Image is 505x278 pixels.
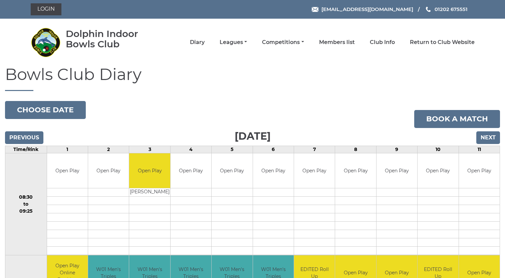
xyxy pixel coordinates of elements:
[5,153,47,255] td: 08:30 to 09:25
[426,7,431,12] img: Phone us
[476,131,500,144] input: Next
[31,3,61,15] a: Login
[47,146,88,153] td: 1
[253,146,294,153] td: 6
[312,5,413,13] a: Email [EMAIL_ADDRESS][DOMAIN_NAME]
[376,146,417,153] td: 9
[414,110,500,128] a: Book a match
[129,146,170,153] td: 3
[335,153,376,188] td: Open Play
[376,153,417,188] td: Open Play
[220,39,247,46] a: Leagues
[435,6,468,12] span: 01202 675551
[171,153,211,188] td: Open Play
[190,39,205,46] a: Diary
[5,101,86,119] button: Choose date
[319,39,355,46] a: Members list
[459,153,500,188] td: Open Play
[418,146,459,153] td: 10
[212,146,253,153] td: 5
[370,39,395,46] a: Club Info
[66,29,158,49] div: Dolphin Indoor Bowls Club
[129,153,170,188] td: Open Play
[262,39,304,46] a: Competitions
[294,146,335,153] td: 7
[425,5,468,13] a: Phone us 01202 675551
[312,7,318,12] img: Email
[294,153,335,188] td: Open Play
[170,146,211,153] td: 4
[418,153,458,188] td: Open Play
[459,146,500,153] td: 11
[5,131,43,144] input: Previous
[5,66,500,91] h1: Bowls Club Diary
[129,188,170,197] td: [PERSON_NAME]
[47,153,88,188] td: Open Play
[5,146,47,153] td: Time/Rink
[253,153,294,188] td: Open Play
[335,146,376,153] td: 8
[410,39,475,46] a: Return to Club Website
[321,6,413,12] span: [EMAIL_ADDRESS][DOMAIN_NAME]
[88,153,129,188] td: Open Play
[88,146,129,153] td: 2
[212,153,252,188] td: Open Play
[31,27,61,57] img: Dolphin Indoor Bowls Club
